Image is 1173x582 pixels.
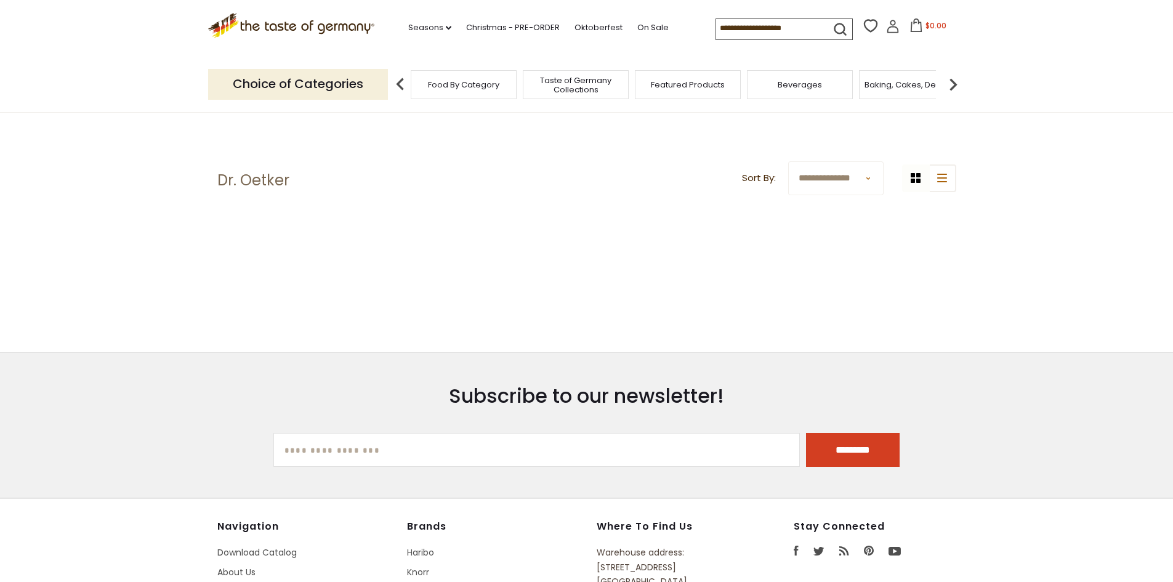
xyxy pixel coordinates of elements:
[925,20,946,31] span: $0.00
[217,171,289,190] h1: Dr. Oetker
[408,21,451,34] a: Seasons
[407,566,429,578] a: Knorr
[902,18,954,37] button: $0.00
[388,72,413,97] img: previous arrow
[778,80,822,89] a: Beverages
[637,21,669,34] a: On Sale
[466,21,560,34] a: Christmas - PRE-ORDER
[574,21,623,34] a: Oktoberfest
[941,72,965,97] img: next arrow
[742,171,776,186] label: Sort By:
[208,69,388,99] p: Choice of Categories
[865,80,960,89] a: Baking, Cakes, Desserts
[651,80,725,89] a: Featured Products
[597,520,737,533] h4: Where to find us
[217,566,256,578] a: About Us
[407,520,584,533] h4: Brands
[794,520,956,533] h4: Stay Connected
[526,76,625,94] a: Taste of Germany Collections
[428,80,499,89] a: Food By Category
[217,520,395,533] h4: Navigation
[217,546,297,559] a: Download Catalog
[407,546,434,559] a: Haribo
[273,384,900,408] h3: Subscribe to our newsletter!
